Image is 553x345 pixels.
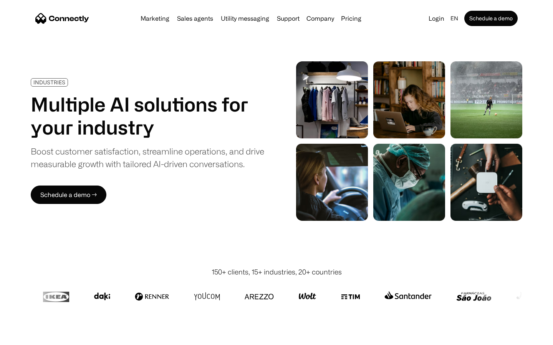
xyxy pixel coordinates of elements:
aside: Language selected: English [8,331,46,342]
a: Schedule a demo → [31,186,106,204]
a: Support [274,15,303,21]
div: 150+ clients, 15+ industries, 20+ countries [212,267,342,277]
h1: Multiple AI solutions for your industry [31,93,264,139]
a: Utility messaging [218,15,272,21]
a: Marketing [137,15,172,21]
div: Boost customer satisfaction, streamline operations, and drive measurable growth with tailored AI-... [31,145,264,170]
div: en [450,13,458,24]
a: Login [426,13,447,24]
a: Pricing [338,15,364,21]
div: Company [306,13,334,24]
a: Sales agents [174,15,216,21]
div: INDUSTRIES [33,79,65,85]
a: Schedule a demo [464,11,518,26]
ul: Language list [15,332,46,342]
